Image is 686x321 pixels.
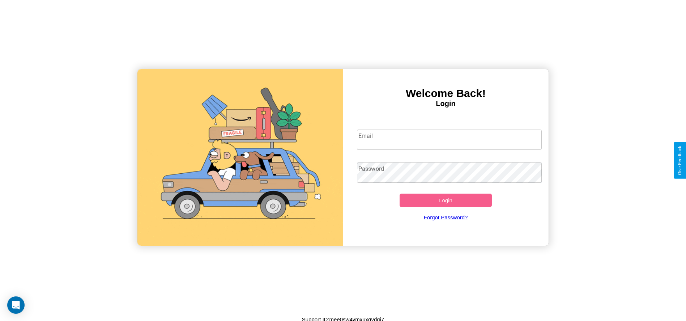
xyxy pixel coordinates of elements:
[400,194,492,207] button: Login
[353,207,538,228] a: Forgot Password?
[677,146,682,175] div: Give Feedback
[137,69,343,246] img: gif
[343,100,549,108] h4: Login
[343,87,549,100] h3: Welcome Back!
[7,296,25,314] div: Open Intercom Messenger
